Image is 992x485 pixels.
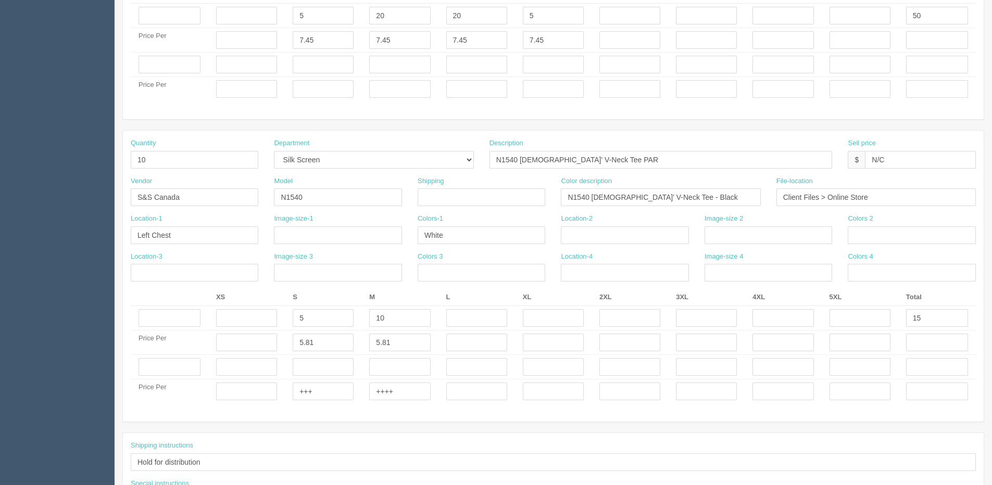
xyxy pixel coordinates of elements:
td: Price Per [131,379,208,404]
label: Colors 4 [848,252,873,262]
th: M [361,289,438,305]
label: File-location [776,176,813,186]
th: 4XL [745,289,821,305]
label: Image-size-1 [274,214,313,224]
label: Image-size 2 [705,214,743,224]
label: Colors 3 [418,252,443,262]
th: XL [515,289,592,305]
label: Location-4 [561,252,593,262]
th: 5XL [822,289,898,305]
label: Location-3 [131,252,162,262]
th: 2XL [592,289,668,305]
label: Description [489,138,523,148]
label: Shipping [418,176,444,186]
div: $ [848,151,865,169]
label: Quantity [131,138,156,148]
label: Vendor [131,176,152,186]
label: Department [274,138,309,148]
th: L [438,289,515,305]
label: Colors 2 [848,214,873,224]
label: Shipping instructions [131,441,193,451]
label: Sell price [848,138,875,148]
th: 3XL [668,289,745,305]
label: Location-1 [131,214,162,224]
th: XS [208,289,285,305]
td: Price Per [131,77,208,101]
label: Colors-1 [418,214,443,224]
th: S [285,289,361,305]
th: Total [898,289,976,305]
label: Image-size 3 [274,252,312,262]
td: Price Per [131,28,208,53]
label: Model [274,176,292,186]
label: Location-2 [561,214,593,224]
label: Image-size 4 [705,252,743,262]
label: Color description [561,176,612,186]
td: Price Per [131,330,208,355]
